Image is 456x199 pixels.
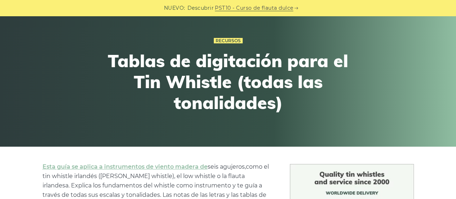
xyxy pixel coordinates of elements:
[215,5,293,11] font: PST10 - Curso de flauta dulce
[43,163,208,170] a: Esta guía se aplica a instrumentos de viento madera de
[216,38,241,43] font: Recursos
[208,163,246,170] font: seis agujeros,
[164,5,185,11] font: NUEVO:
[215,4,293,12] a: PST10 - Curso de flauta dulce
[108,50,348,113] font: Tablas de digitación para el Tin Whistle (todas las tonalidades)
[187,5,214,11] font: Descubrir
[214,38,243,44] a: Recursos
